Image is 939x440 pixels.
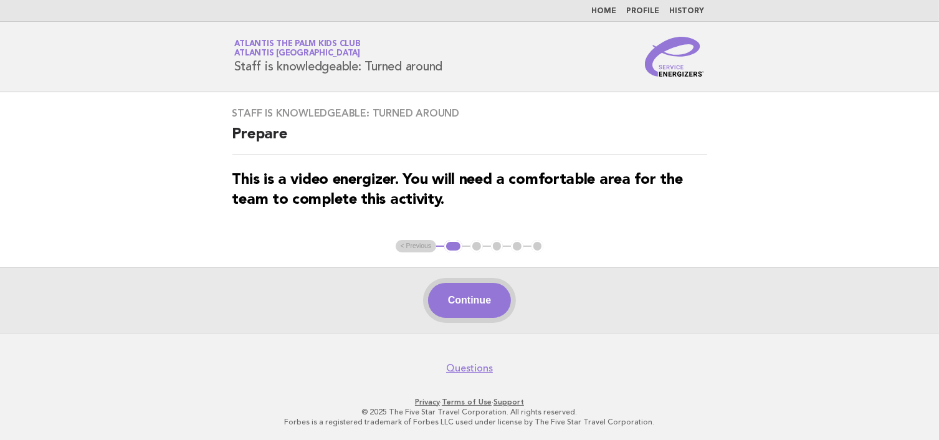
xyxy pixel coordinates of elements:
h3: Staff is knowledgeable: Turned around [232,107,707,120]
h2: Prepare [232,125,707,155]
strong: This is a video energizer. You will need a comfortable area for the team to complete this activity. [232,173,683,208]
button: 1 [444,240,462,252]
p: © 2025 The Five Star Travel Corporation. All rights reserved. [88,407,851,417]
a: Support [493,398,524,406]
a: Home [592,7,617,15]
a: Profile [627,7,660,15]
a: Privacy [415,398,440,406]
a: History [670,7,705,15]
button: Continue [428,283,511,318]
span: Atlantis [GEOGRAPHIC_DATA] [235,50,361,58]
a: Atlantis The Palm Kids ClubAtlantis [GEOGRAPHIC_DATA] [235,40,361,57]
p: · · [88,397,851,407]
a: Questions [446,362,493,375]
a: Terms of Use [442,398,492,406]
p: Forbes is a registered trademark of Forbes LLC used under license by The Five Star Travel Corpora... [88,417,851,427]
h1: Staff is knowledgeable: Turned around [235,41,443,73]
img: Service Energizers [645,37,705,77]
